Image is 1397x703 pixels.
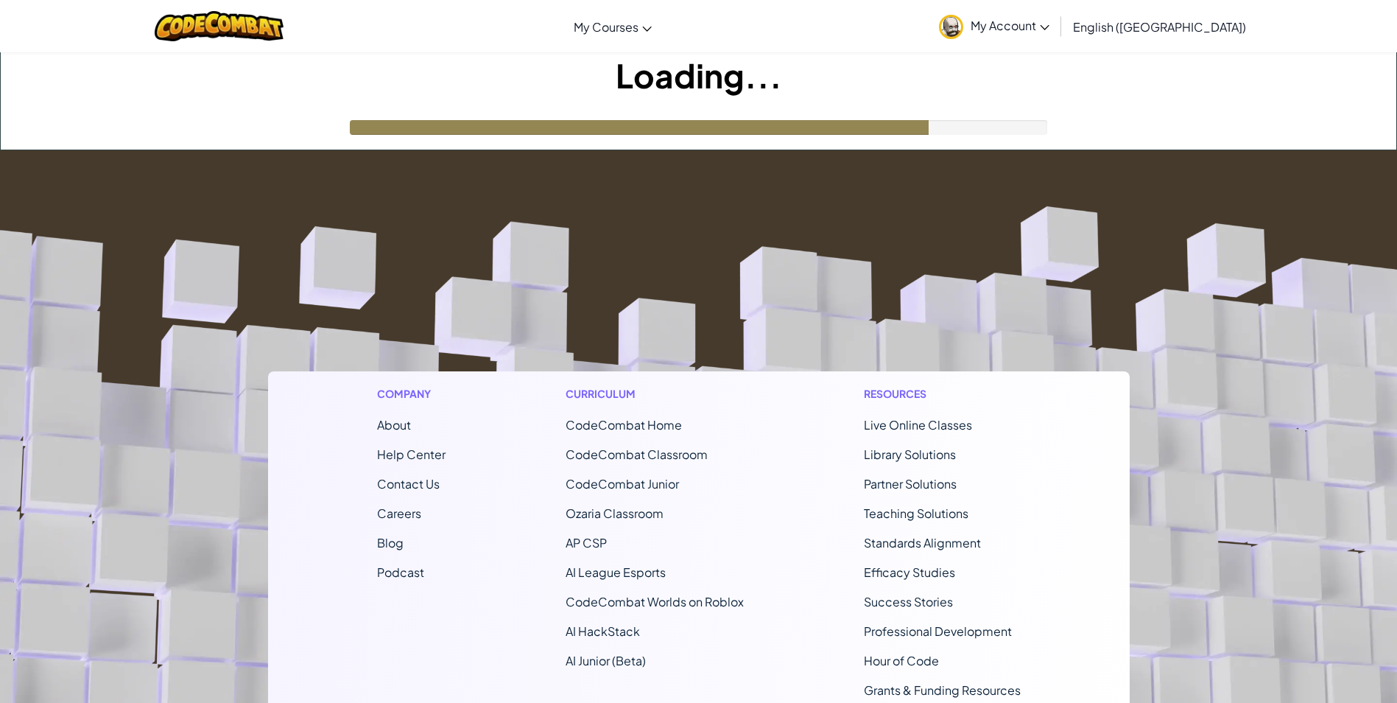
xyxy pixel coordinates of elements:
[566,594,744,609] a: CodeCombat Worlds on Roblox
[566,417,682,433] span: CodeCombat Home
[1,52,1396,98] h1: Loading...
[1073,19,1246,35] span: English ([GEOGRAPHIC_DATA])
[566,623,640,639] a: AI HackStack
[864,594,953,609] a: Success Stories
[377,535,404,550] a: Blog
[574,19,638,35] span: My Courses
[864,506,968,521] a: Teaching Solutions
[864,682,1021,698] a: Grants & Funding Resources
[864,653,939,668] a: Hour of Code
[566,564,666,580] a: AI League Esports
[1066,7,1253,46] a: English ([GEOGRAPHIC_DATA])
[864,535,981,550] a: Standards Alignment
[566,653,646,668] a: AI Junior (Beta)
[566,476,679,492] a: CodeCombat Junior
[864,386,1021,402] h1: Resources
[566,7,659,46] a: My Courses
[932,3,1057,49] a: My Account
[566,506,664,521] a: Ozaria Classroom
[377,417,411,433] a: About
[155,11,284,41] img: CodeCombat logo
[566,447,708,462] a: CodeCombat Classroom
[971,18,1049,33] span: My Account
[377,386,446,402] h1: Company
[939,15,963,39] img: avatar
[864,447,956,462] a: Library Solutions
[864,476,957,492] a: Partner Solutions
[377,476,440,492] span: Contact Us
[864,564,955,580] a: Efficacy Studies
[377,447,446,462] a: Help Center
[566,386,744,402] h1: Curriculum
[864,623,1012,639] a: Professional Development
[566,535,607,550] a: AP CSP
[864,417,972,433] a: Live Online Classes
[377,506,421,521] a: Careers
[377,564,424,580] a: Podcast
